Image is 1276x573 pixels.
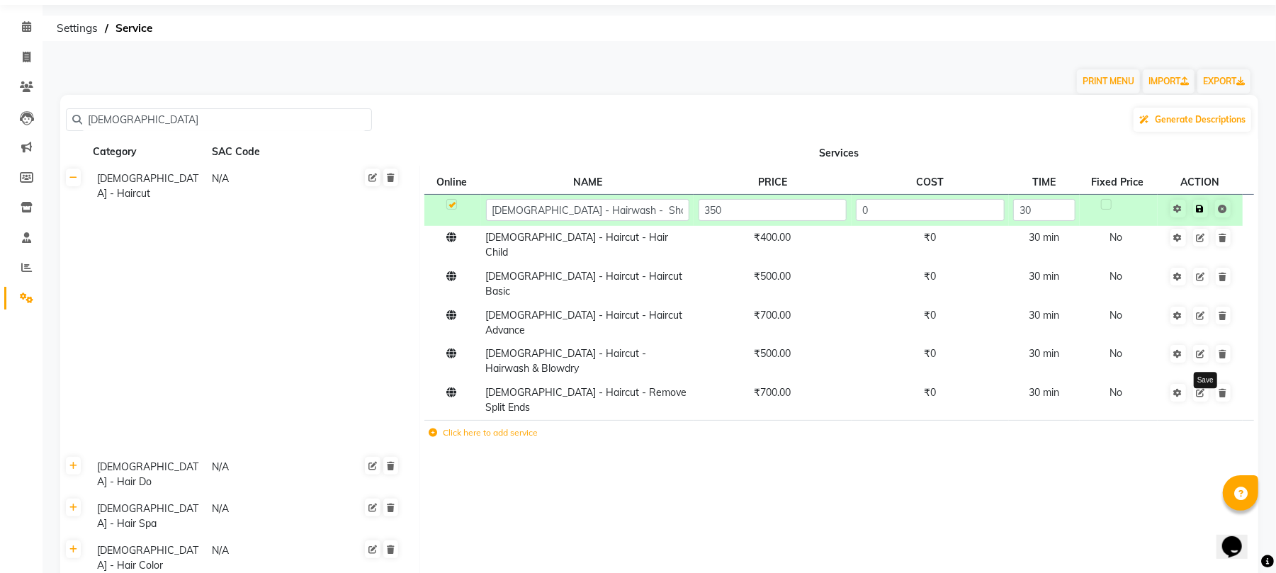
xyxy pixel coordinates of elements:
[1077,69,1140,93] button: PRINT MENU
[486,347,647,375] span: [DEMOGRAPHIC_DATA] - Haircut - Hairwash & Blowdry
[1110,309,1122,322] span: No
[754,270,791,283] span: ₹500.00
[1216,516,1262,559] iframe: chat widget
[424,170,481,194] th: Online
[1155,114,1246,125] span: Generate Descriptions
[1009,170,1080,194] th: TIME
[1029,386,1059,399] span: 30 min
[754,231,791,244] span: ₹400.00
[1029,270,1059,283] span: 30 min
[91,143,205,161] div: Category
[924,231,936,244] span: ₹0
[754,309,791,322] span: ₹700.00
[1029,231,1059,244] span: 30 min
[852,170,1009,194] th: COST
[924,270,936,283] span: ₹0
[108,16,159,41] span: Service
[754,347,791,360] span: ₹500.00
[210,143,324,161] div: SAC Code
[1158,170,1243,194] th: ACTION
[486,386,687,414] span: [DEMOGRAPHIC_DATA] - Haircut - Remove Split Ends
[924,347,936,360] span: ₹0
[486,231,669,259] span: [DEMOGRAPHIC_DATA] - Haircut - Hair Child
[1197,69,1250,93] a: EXPORT
[1110,347,1122,360] span: No
[210,500,324,533] div: N/A
[481,170,694,194] th: NAME
[91,500,205,533] div: [DEMOGRAPHIC_DATA] - Hair Spa
[1029,347,1059,360] span: 30 min
[210,170,324,203] div: N/A
[91,458,205,491] div: [DEMOGRAPHIC_DATA] - Hair Do
[1080,170,1158,194] th: Fixed Price
[694,170,851,194] th: PRICE
[1143,69,1195,93] a: IMPORT
[924,309,936,322] span: ₹0
[1029,309,1059,322] span: 30 min
[91,170,205,203] div: [DEMOGRAPHIC_DATA] - Haircut
[419,139,1258,166] th: Services
[429,426,538,439] label: Click here to add service
[82,109,366,131] input: Search by service name
[1110,270,1122,283] span: No
[754,386,791,399] span: ₹700.00
[50,16,105,41] span: Settings
[486,309,683,336] span: [DEMOGRAPHIC_DATA] - Haircut - Haircut Advance
[1194,373,1217,389] div: Save
[924,386,936,399] span: ₹0
[210,458,324,491] div: N/A
[486,270,683,297] span: [DEMOGRAPHIC_DATA] - Haircut - Haircut Basic
[1110,231,1122,244] span: No
[1134,108,1251,132] button: Generate Descriptions
[1110,386,1122,399] span: No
